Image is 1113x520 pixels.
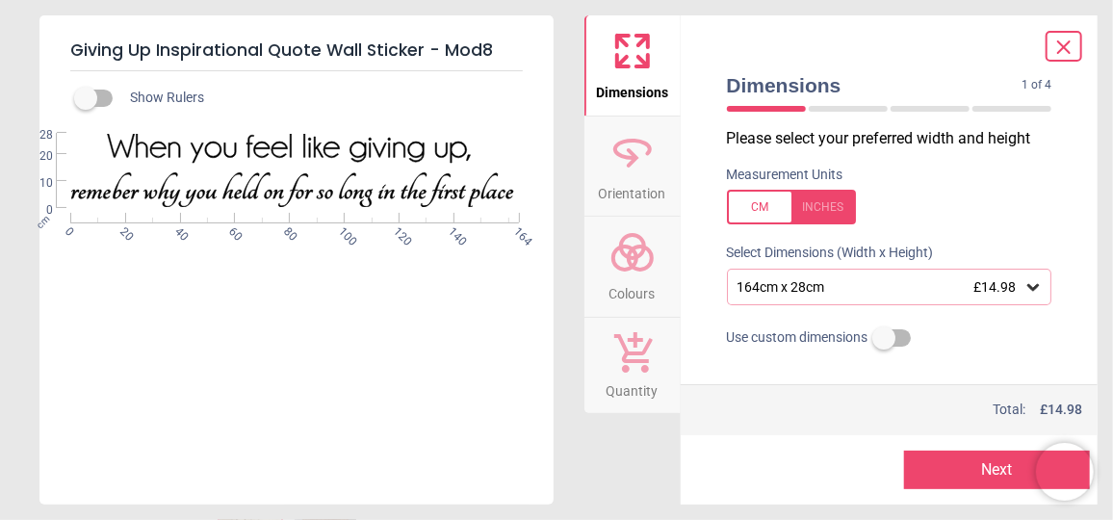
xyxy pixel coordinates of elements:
[712,244,934,263] label: Select Dimensions (Width x Height)
[727,166,843,185] label: Measurement Units
[904,451,1090,489] button: Next
[727,328,868,348] span: Use custom dimensions
[584,217,681,317] button: Colours
[1022,77,1051,93] span: 1 of 4
[584,318,681,414] button: Quantity
[510,224,523,237] span: 164
[609,275,656,304] span: Colours
[226,224,239,237] span: 60
[1036,443,1094,501] iframe: Brevo live chat
[280,224,293,237] span: 80
[335,224,348,237] span: 100
[35,214,52,231] span: cm
[70,31,523,71] h5: Giving Up Inspirational Quote Wall Sticker - Mod8
[86,87,554,110] div: Show Rulers
[16,175,53,192] span: 10
[584,117,681,217] button: Orientation
[390,224,402,237] span: 120
[445,224,457,237] span: 140
[1048,402,1082,417] span: 14.98
[725,401,1083,420] div: Total:
[607,373,659,402] span: Quantity
[16,127,53,143] span: 28
[116,224,129,237] span: 20
[736,279,1024,296] div: 164cm x 28cm
[727,128,1068,149] p: Please select your preferred width and height
[599,175,666,204] span: Orientation
[171,224,184,237] span: 40
[584,15,681,116] button: Dimensions
[727,71,1022,99] span: Dimensions
[1040,401,1082,420] span: £
[16,148,53,165] span: 20
[596,74,668,103] span: Dimensions
[16,202,53,219] span: 0
[973,279,1016,295] span: £14.98
[62,224,74,237] span: 0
